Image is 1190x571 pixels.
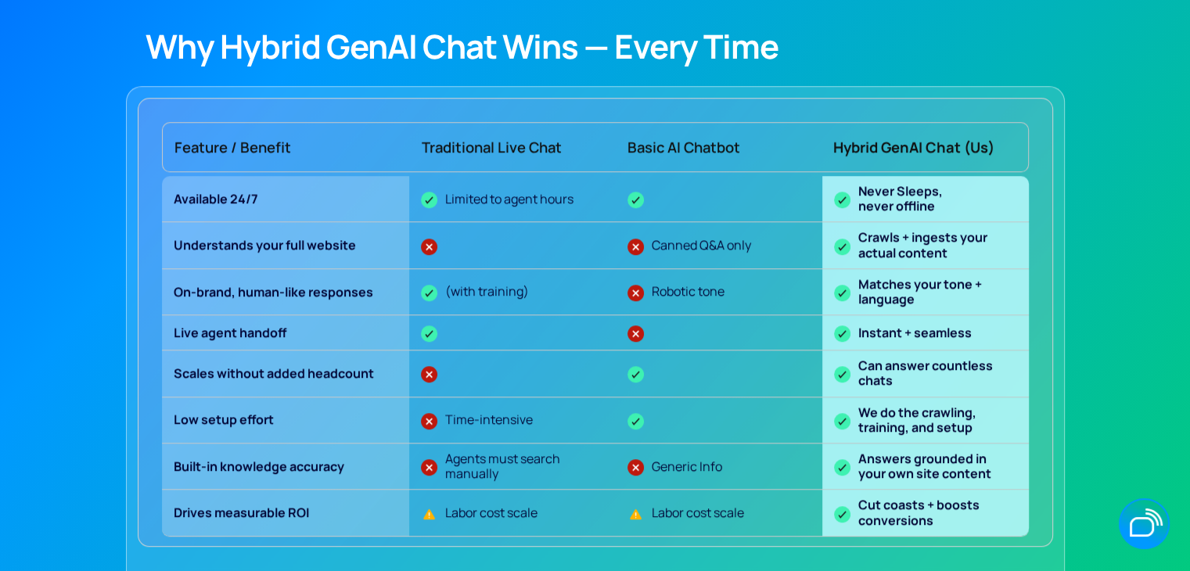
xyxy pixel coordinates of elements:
strong: On-brand, human-like responses [174,284,373,300]
div: Time-intensive [437,412,608,427]
div: Labor cost scale [644,505,814,520]
div: Agents must search manually [437,451,608,481]
strong: Matches your tone + language [858,277,1013,307]
strong: Live agent handoff [174,325,286,341]
strong: Low setup effort [174,411,274,428]
div: Feature / Benefit [163,135,410,160]
img: Check [834,323,850,342]
div: Generic Info [644,459,814,474]
img: Check [834,282,850,301]
img: Check [834,457,850,476]
img: Check [421,282,437,301]
img: Check [627,189,644,208]
img: Check [834,189,850,208]
div: Limited to agent hours [437,192,608,206]
strong: Drives measurable ROI [174,505,309,521]
strong: Answers grounded in your own site content [858,451,1013,481]
img: Check [834,411,850,429]
img: Check [627,364,644,382]
div: Labor cost scale [437,505,608,520]
strong: Instant + seamless [858,325,972,340]
strong: Available 24/7 [174,192,258,206]
div: Robotic tone [644,284,814,299]
img: Check [834,364,850,382]
strong: Can answer countless chats [858,358,1013,388]
img: Check [627,411,644,429]
img: Check [834,236,850,255]
strong: Crawls + ingests your actual content [858,230,1013,260]
div: Basic AI Chatbot [616,135,821,160]
strong: Never Sleeps, never offline [858,184,943,214]
img: Check [421,323,437,342]
strong: Built-in knowledge accuracy [174,458,344,475]
strong: Cut coasts + boosts conversions [858,497,1013,527]
img: Check [421,189,437,208]
div: (with training) [437,284,608,299]
div: Canned Q&A only [644,238,814,253]
img: Check [834,504,850,523]
strong: Scales without added headcount [174,365,374,382]
strong: We do the crawling, training, and setup [858,405,1013,435]
strong: Why Hybrid GenAI Chat Wins — Every Time [146,23,778,69]
strong: Hybrid GenAI Chat (Us) [833,135,994,160]
div: Traditional Live Chat [410,135,616,160]
strong: Understands your full website [174,237,356,253]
